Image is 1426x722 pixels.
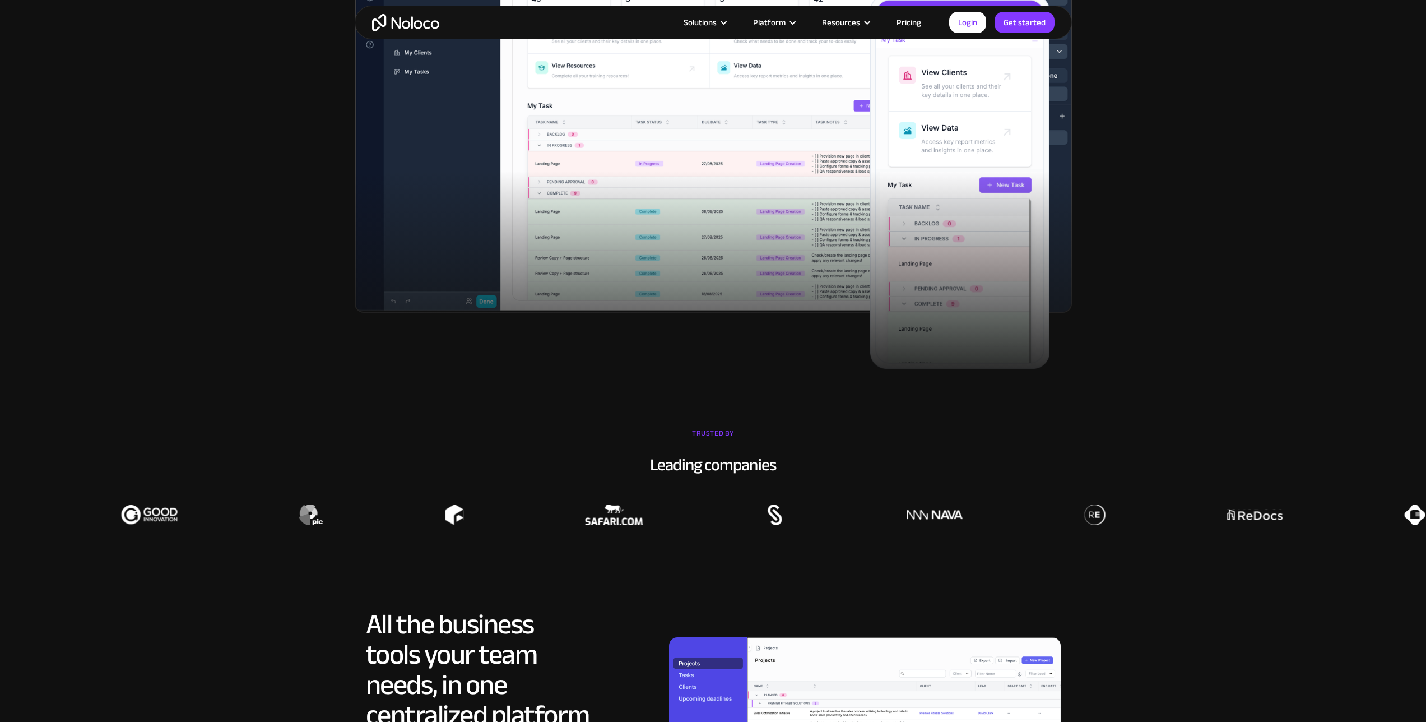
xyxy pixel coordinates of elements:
a: Get started [995,12,1055,33]
div: Solutions [684,15,717,30]
div: Resources [808,15,882,30]
a: Pricing [882,15,935,30]
a: Login [949,12,986,33]
div: Platform [739,15,808,30]
a: home [372,14,439,31]
div: Resources [822,15,860,30]
div: Solutions [670,15,739,30]
div: Platform [753,15,786,30]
